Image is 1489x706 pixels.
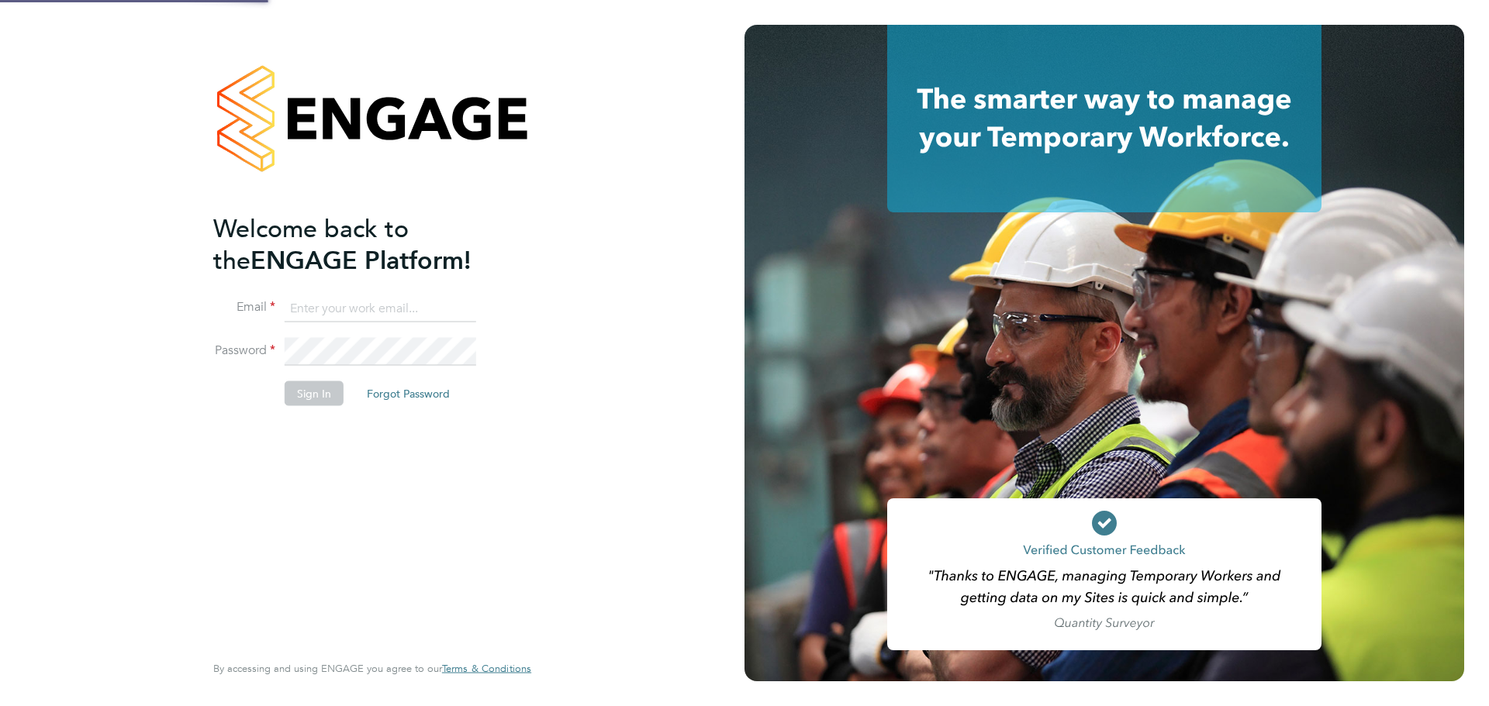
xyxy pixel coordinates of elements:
span: Welcome back to the [213,213,409,275]
h2: ENGAGE Platform! [213,212,516,276]
span: Terms & Conditions [442,662,531,675]
span: By accessing and using ENGAGE you agree to our [213,662,531,675]
input: Enter your work email... [285,294,476,322]
label: Email [213,299,275,315]
button: Sign In [285,381,344,406]
label: Password [213,343,275,359]
button: Forgot Password [354,381,462,406]
a: Terms & Conditions [442,663,531,675]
